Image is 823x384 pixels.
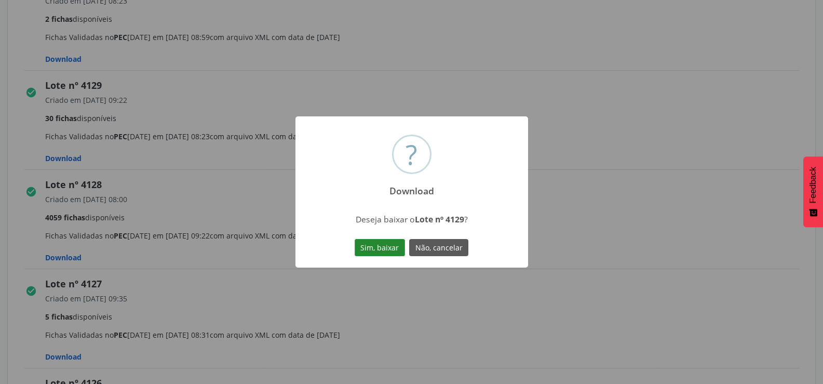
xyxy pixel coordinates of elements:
[355,239,405,257] button: Sim, baixar
[406,136,417,173] div: ?
[808,167,818,203] span: Feedback
[803,156,823,227] button: Feedback - Mostrar pesquisa
[320,214,503,225] div: Deseja baixar o ?
[415,214,464,225] strong: Lote nº 4129
[380,178,443,196] h2: Download
[409,239,468,257] button: Não, cancelar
